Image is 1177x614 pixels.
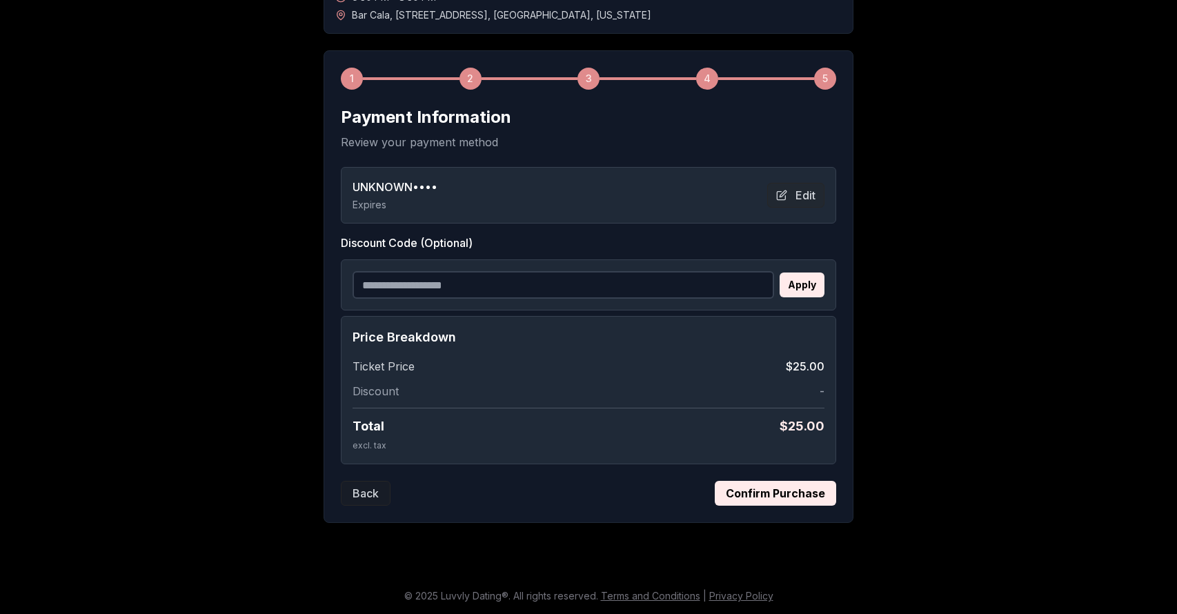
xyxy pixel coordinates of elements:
[780,417,824,436] span: $ 25.00
[341,134,836,150] p: Review your payment method
[767,183,824,208] button: Edit
[341,106,836,128] h2: Payment Information
[577,68,600,90] div: 3
[696,68,718,90] div: 4
[353,440,386,450] span: excl. tax
[715,481,836,506] button: Confirm Purchase
[820,383,824,399] span: -
[786,358,824,375] span: $25.00
[703,590,706,602] span: |
[353,417,384,436] span: Total
[352,8,651,22] span: Bar Cala , [STREET_ADDRESS] , [GEOGRAPHIC_DATA] , [US_STATE]
[459,68,482,90] div: 2
[353,383,399,399] span: Discount
[353,198,437,212] p: Expires
[341,235,836,251] label: Discount Code (Optional)
[341,481,390,506] button: Back
[353,328,824,347] h4: Price Breakdown
[353,358,415,375] span: Ticket Price
[709,590,773,602] a: Privacy Policy
[780,273,824,297] button: Apply
[341,68,363,90] div: 1
[601,590,700,602] a: Terms and Conditions
[814,68,836,90] div: 5
[353,179,437,195] span: UNKNOWN ••••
